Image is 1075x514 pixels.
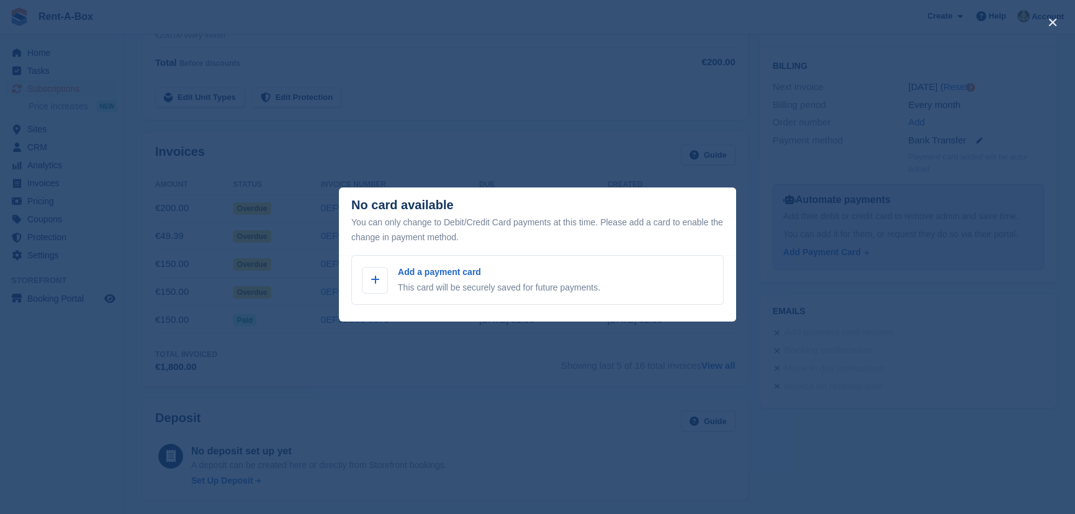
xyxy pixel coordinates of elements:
div: You can only change to Debit/Credit Card payments at this time. Please add a card to enable the c... [351,215,724,245]
p: This card will be securely saved for future payments. [398,281,600,294]
a: Add a payment card This card will be securely saved for future payments. [351,255,724,305]
p: Add a payment card [398,266,600,279]
div: No card available [351,198,454,212]
button: close [1043,12,1063,32]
